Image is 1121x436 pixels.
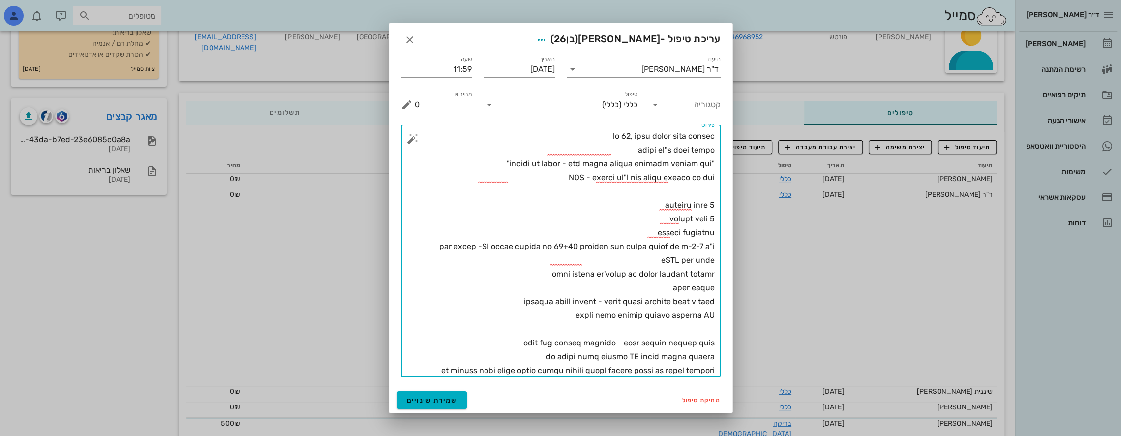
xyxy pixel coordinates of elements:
[678,393,725,407] button: מחיקת טיפול
[707,56,721,63] label: תיעוד
[397,391,467,409] button: שמירת שינויים
[623,100,637,109] span: כללי
[625,91,637,98] label: טיפול
[682,397,721,404] span: מחיקת טיפול
[454,91,472,98] label: מחיר ₪
[533,31,721,49] span: עריכת טיפול -
[550,33,578,45] span: (בן )
[407,396,457,405] span: שמירת שינויים
[701,122,715,129] label: פירוט
[641,65,719,74] div: ד"ר [PERSON_NAME]
[401,99,413,111] button: מחיר ₪ appended action
[539,56,555,63] label: תאריך
[554,33,567,45] span: 26
[578,33,660,45] span: [PERSON_NAME]
[602,100,621,109] span: (כללי)
[567,62,721,77] div: תיעודד"ר [PERSON_NAME]
[461,56,472,63] label: שעה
